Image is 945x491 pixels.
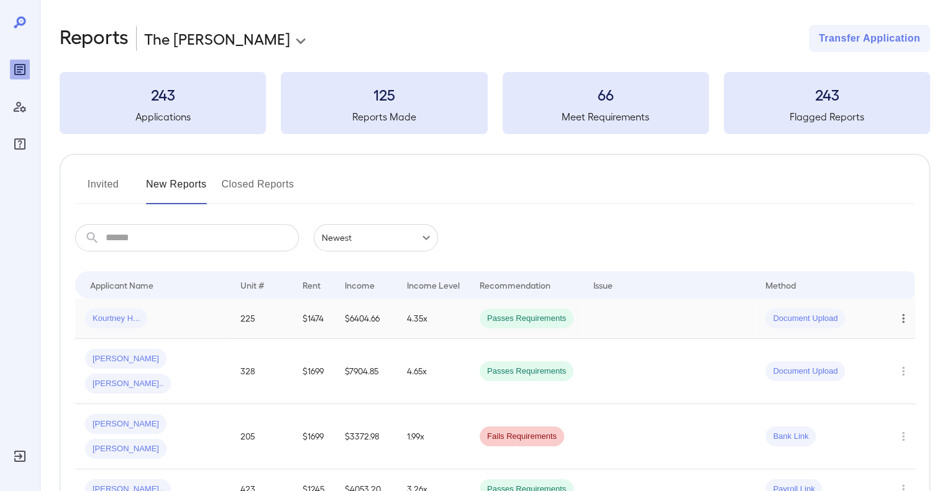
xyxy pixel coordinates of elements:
div: Method [765,277,796,292]
span: Passes Requirements [480,313,573,325]
span: Bank Link [765,431,816,443]
h3: 243 [724,84,930,104]
h3: 66 [503,84,709,104]
span: Passes Requirements [480,366,573,377]
button: Closed Reports [222,174,294,204]
h5: Reports Made [281,109,487,124]
button: Transfer Application [809,25,930,52]
span: [PERSON_NAME] [85,418,167,430]
td: $1699 [293,339,335,404]
span: [PERSON_NAME] [85,353,167,365]
h5: Flagged Reports [724,109,930,124]
div: Issue [593,277,613,292]
span: Kourtney H... [85,313,147,325]
div: Unit # [240,277,264,292]
span: Document Upload [765,313,845,325]
summary: 243Applications125Reports Made66Meet Requirements243Flagged Reports [60,72,930,134]
div: FAQ [10,134,30,154]
h3: 125 [281,84,487,104]
button: Row Actions [893,309,913,328]
td: 1.99x [397,404,470,469]
button: Row Actions [893,361,913,381]
div: Log Out [10,446,30,466]
td: 4.65x [397,339,470,404]
div: Reports [10,60,30,79]
td: $3372.98 [335,404,397,469]
div: Income Level [407,277,460,292]
button: New Reports [146,174,207,204]
h2: Reports [60,25,129,52]
td: 328 [231,339,293,404]
button: Invited [75,174,131,204]
td: $7904.85 [335,339,397,404]
td: 225 [231,299,293,339]
span: [PERSON_NAME] [85,443,167,455]
button: Row Actions [893,426,913,446]
div: Recommendation [480,277,550,292]
div: Manage Users [10,97,30,117]
div: Applicant Name [90,277,153,292]
td: $1699 [293,404,335,469]
td: 205 [231,404,293,469]
div: Newest [314,224,438,251]
span: [PERSON_NAME].. [85,378,171,390]
span: Fails Requirements [480,431,564,443]
div: Income [345,277,375,292]
td: $1474 [293,299,335,339]
h5: Applications [60,109,266,124]
td: 4.35x [397,299,470,339]
h5: Meet Requirements [503,109,709,124]
h3: 243 [60,84,266,104]
span: Document Upload [765,366,845,377]
div: Rent [303,277,322,292]
p: The [PERSON_NAME] [144,29,290,48]
td: $6404.66 [335,299,397,339]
